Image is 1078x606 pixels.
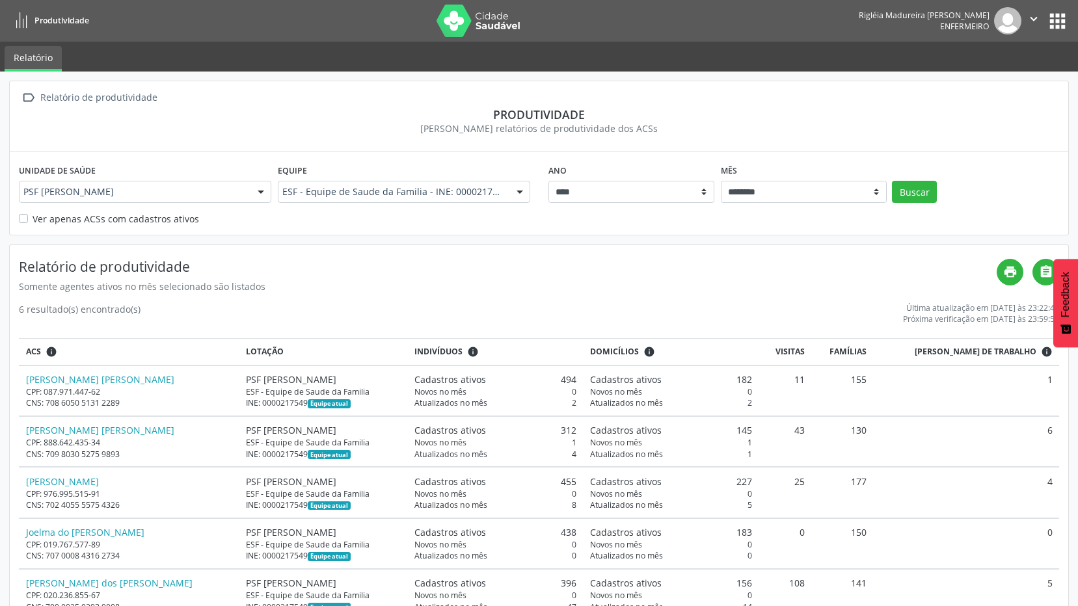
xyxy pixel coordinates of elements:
div: CNS: 708 6050 5131 2289 [26,397,233,408]
div: 0 [414,488,576,499]
i:  [1039,265,1053,279]
label: Equipe [278,161,307,181]
div: 183 [590,525,752,539]
div: 494 [414,373,576,386]
div: PSF [PERSON_NAME] [246,475,400,488]
div: 5 [590,499,752,510]
th: Lotação [239,339,407,365]
div: CNS: 702 4055 5575 4326 [26,499,233,510]
span: Novos no mês [590,590,642,601]
label: Unidade de saúde [19,161,96,181]
span: Atualizados no mês [414,397,487,408]
div: 0 [414,590,576,601]
div: 455 [414,475,576,488]
div: CNS: 707 0008 4316 2734 [26,550,233,561]
td: 4 [874,467,1059,518]
div: Última atualização em [DATE] às 23:22:42 [903,302,1059,313]
span: Indivíduos [414,346,463,358]
div: ESF - Equipe de Saude da Familia [246,437,400,448]
span: Enfermeiro [940,21,990,32]
span: Cadastros ativos [414,525,486,539]
span: Atualizados no mês [414,449,487,460]
div: 396 [414,576,576,590]
span: ESF - Equipe de Saude da Familia - INE: 0000217549 [282,185,504,198]
div: 0 [414,386,576,397]
span: PSF [PERSON_NAME] [23,185,245,198]
button: apps [1046,10,1069,33]
a: Relatório [5,46,62,72]
i:  [19,88,38,107]
a: [PERSON_NAME] dos [PERSON_NAME] [26,577,193,589]
td: 6 [874,416,1059,467]
span: Atualizados no mês [590,397,663,408]
div: CPF: 020.236.855-67 [26,590,233,601]
div: CPF: 087.971.447-62 [26,386,233,397]
div: INE: 0000217549 [246,449,400,460]
span: Novos no mês [414,386,466,397]
i: Dias em que o(a) ACS fez pelo menos uma visita, ou ficha de cadastro individual ou cadastro domic... [1041,346,1053,358]
div: Produtividade [19,107,1059,122]
span: Atualizados no mês [590,449,663,460]
div: PSF [PERSON_NAME] [246,373,400,386]
th: Visitas [759,339,812,365]
span: Cadastros ativos [414,423,486,437]
a: [PERSON_NAME] [PERSON_NAME] [26,373,174,386]
span: Atualizados no mês [590,550,663,561]
div: 438 [414,525,576,539]
div: 312 [414,423,576,437]
span: Atualizados no mês [414,499,487,510]
div: Rigléia Madureira [PERSON_NAME] [859,10,990,21]
div: [PERSON_NAME] relatórios de produtividade dos ACSs [19,122,1059,135]
td: 130 [811,416,873,467]
div: Relatório de produtividade [38,88,159,107]
div: 0 [590,539,752,550]
span: Novos no mês [414,437,466,448]
td: 43 [759,416,812,467]
i: print [1003,265,1017,279]
div: 6 resultado(s) encontrado(s) [19,302,141,324]
div: 0 [590,550,752,561]
a: Joelma do [PERSON_NAME] [26,526,144,538]
div: CPF: 976.995.515-91 [26,488,233,499]
div: 0 [414,539,576,550]
span: Novos no mês [590,437,642,448]
span: Esta é a equipe atual deste Agente [308,501,350,510]
td: 11 [759,365,812,416]
h4: Relatório de produtividade [19,259,997,275]
button: Feedback - Mostrar pesquisa [1053,259,1078,347]
td: 25 [759,467,812,518]
label: Ano [548,161,567,181]
span: [PERSON_NAME] de trabalho [915,346,1036,358]
span: Atualizados no mês [590,499,663,510]
th: Famílias [811,339,873,365]
div: 182 [590,373,752,386]
span: Novos no mês [590,488,642,499]
div: 1 [590,437,752,448]
a: [PERSON_NAME] [26,475,99,488]
div: 2 [414,397,576,408]
span: Esta é a equipe atual deste Agente [308,552,350,561]
div: Próxima verificação em [DATE] às 23:59:59 [903,313,1059,324]
div: CNS: 709 8030 5275 9893 [26,449,233,460]
span: Esta é a equipe atual deste Agente [308,399,350,408]
img: img [994,7,1021,34]
div: 227 [590,475,752,488]
td: 1 [874,365,1059,416]
span: Novos no mês [414,539,466,550]
td: 150 [811,518,873,569]
div: INE: 0000217549 [246,397,400,408]
button:  [1021,7,1046,34]
div: 1 [414,437,576,448]
i: <div class="text-left"> <div> <strong>Cadastros ativos:</strong> Cadastros que estão vinculados a... [467,346,479,358]
span: Cadastros ativos [590,423,662,437]
td: 155 [811,365,873,416]
label: Mês [721,161,737,181]
div: 8 [414,499,576,510]
span: Cadastros ativos [414,576,486,590]
div: ESF - Equipe de Saude da Familia [246,386,400,397]
td: 177 [811,467,873,518]
a: Produtividade [9,10,89,31]
span: Novos no mês [590,386,642,397]
span: Domicílios [590,346,639,358]
div: PSF [PERSON_NAME] [246,525,400,539]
